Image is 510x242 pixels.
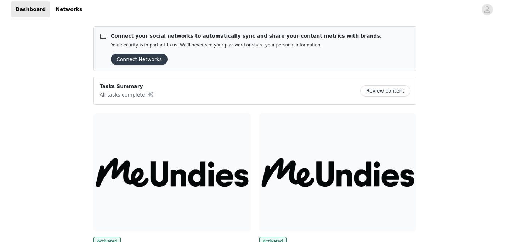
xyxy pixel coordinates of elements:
img: MeUndies [259,113,416,231]
img: MeUndies [93,113,251,231]
p: Tasks Summary [100,83,154,90]
button: Connect Networks [111,54,168,65]
a: Dashboard [11,1,50,17]
p: Connect your social networks to automatically sync and share your content metrics with brands. [111,32,382,40]
div: avatar [484,4,491,15]
p: All tasks complete! [100,90,154,99]
a: Networks [51,1,86,17]
button: Review content [360,85,410,97]
p: Your security is important to us. We’ll never see your password or share your personal information. [111,43,382,48]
